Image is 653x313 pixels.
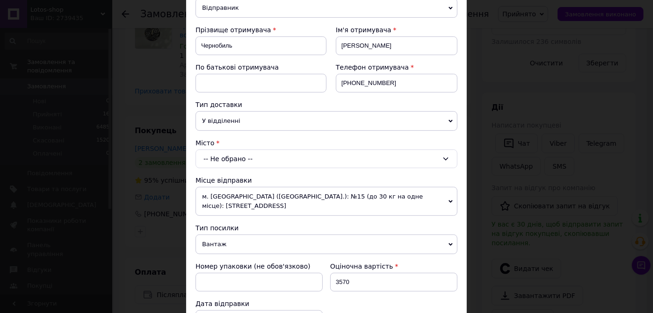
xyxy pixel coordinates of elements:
[196,101,242,108] span: Тип доставки
[196,111,457,131] span: У відділенні
[196,299,323,308] div: Дата відправки
[196,224,239,232] span: Тип посилки
[336,26,392,34] span: Ім'я отримувача
[330,262,457,271] div: Оціночна вартість
[336,64,409,71] span: Телефон отримувача
[196,187,457,216] span: м. [GEOGRAPHIC_DATA] ([GEOGRAPHIC_DATA].): №15 (до 30 кг на одне місце): [STREET_ADDRESS]
[196,177,252,184] span: Місце відправки
[196,26,271,34] span: Прізвище отримувача
[196,262,323,271] div: Номер упаковки (не обов'язково)
[336,74,457,92] input: +380
[196,149,457,168] div: -- Не обрано --
[196,235,457,254] span: Вантаж
[196,138,457,148] div: Місто
[196,64,279,71] span: По батькові отримувача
